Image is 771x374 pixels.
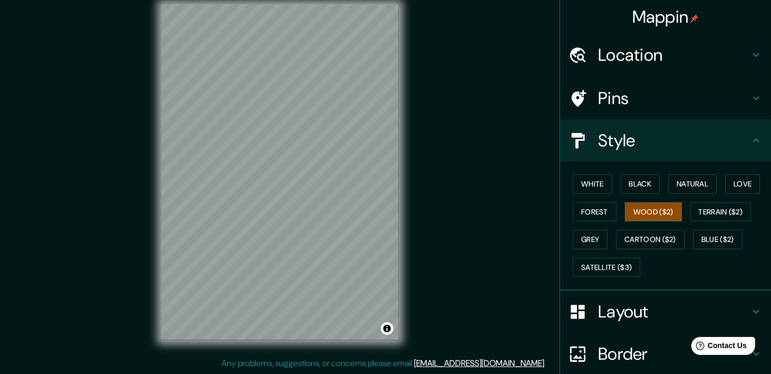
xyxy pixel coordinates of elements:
h4: Pins [598,88,750,109]
button: Forest [573,202,616,222]
h4: Style [598,130,750,151]
div: . [547,357,550,370]
div: . [546,357,547,370]
button: Cartoon ($2) [616,230,685,249]
div: Pins [560,77,771,119]
button: Terrain ($2) [690,202,751,222]
a: [EMAIL_ADDRESS][DOMAIN_NAME] [414,358,544,369]
canvas: Map [161,4,399,340]
button: Satellite ($3) [573,258,640,277]
button: Toggle attribution [381,322,393,335]
div: Layout [560,291,771,333]
button: White [573,174,612,194]
iframe: Help widget launcher [677,333,759,362]
button: Grey [573,230,608,249]
h4: Mappin [632,6,699,27]
button: Blue ($2) [693,230,743,249]
button: Love [725,174,760,194]
div: Style [560,119,771,162]
img: pin-icon.png [690,14,699,23]
h4: Location [598,44,750,66]
button: Black [621,174,660,194]
h4: Border [598,343,750,364]
div: Location [560,34,771,76]
button: Wood ($2) [625,202,682,222]
button: Natural [668,174,717,194]
h4: Layout [598,301,750,322]
p: Any problems, suggestions, or concerns please email . [221,357,546,370]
